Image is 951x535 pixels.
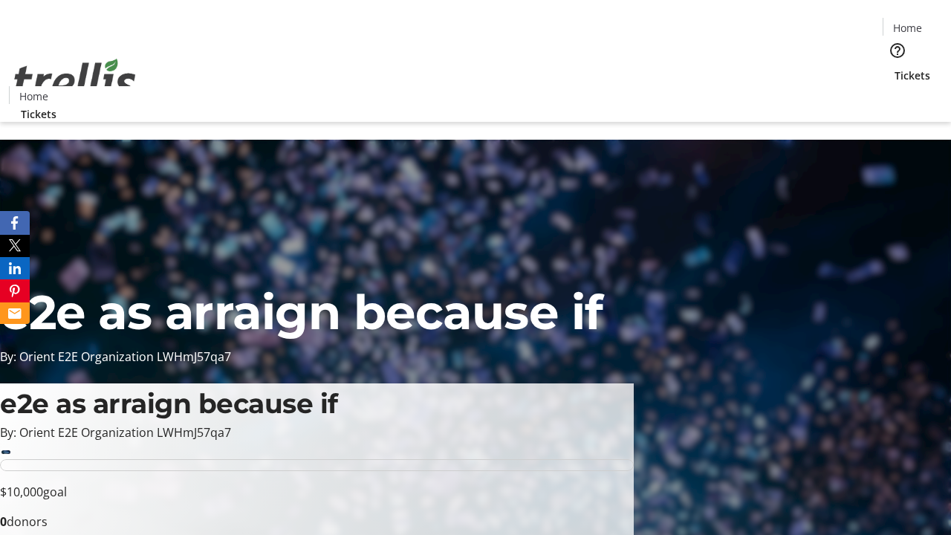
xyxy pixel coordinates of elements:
a: Home [883,20,931,36]
span: Home [893,20,922,36]
button: Help [883,36,912,65]
img: Orient E2E Organization LWHmJ57qa7's Logo [9,42,141,117]
a: Tickets [9,106,68,122]
button: Cart [883,83,912,113]
a: Home [10,88,57,104]
a: Tickets [883,68,942,83]
span: Home [19,88,48,104]
span: Tickets [895,68,930,83]
span: Tickets [21,106,56,122]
